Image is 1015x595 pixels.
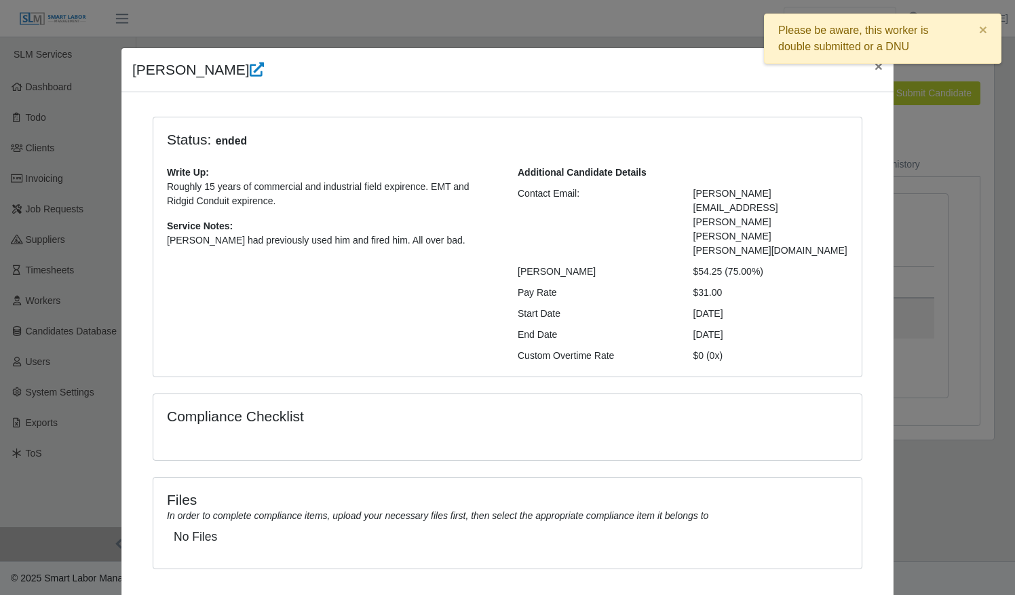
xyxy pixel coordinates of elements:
div: Pay Rate [507,286,683,300]
div: End Date [507,328,683,342]
h4: Compliance Checklist [167,408,614,425]
p: Roughly 15 years of commercial and industrial field expirence. EMT and Ridgid Conduit expirence. [167,180,497,208]
div: Start Date [507,307,683,321]
div: Please be aware, this worker is double submitted or a DNU [764,14,1001,64]
div: [PERSON_NAME] [507,265,683,279]
span: [PERSON_NAME][EMAIL_ADDRESS][PERSON_NAME][PERSON_NAME][PERSON_NAME][DOMAIN_NAME] [693,188,847,256]
h4: Files [167,491,848,508]
b: Write Up: [167,167,209,178]
div: Contact Email: [507,187,683,258]
h4: [PERSON_NAME] [132,59,264,81]
h5: No Files [174,530,841,544]
b: Additional Candidate Details [518,167,647,178]
b: Service Notes: [167,220,233,231]
div: $54.25 (75.00%) [683,265,859,279]
span: ended [211,133,251,149]
div: $31.00 [683,286,859,300]
span: [DATE] [693,329,723,340]
div: Custom Overtime Rate [507,349,683,363]
i: In order to complete compliance items, upload your necessary files first, then select the appropr... [167,510,708,521]
div: [DATE] [683,307,859,321]
h4: Status: [167,131,673,149]
p: [PERSON_NAME] had previously used him and fired him. All over bad. [167,233,497,248]
span: $0 (0x) [693,350,723,361]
